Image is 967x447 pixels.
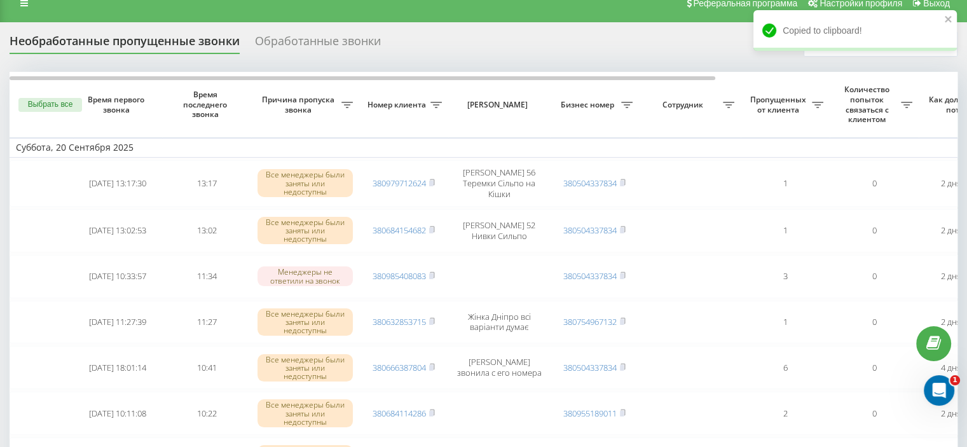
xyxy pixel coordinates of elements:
td: [DATE] 13:17:30 [73,160,162,207]
td: 11:27 [162,301,251,344]
td: [DATE] 10:11:08 [73,392,162,435]
span: Пропущенных от клиента [747,95,812,114]
td: 0 [830,392,919,435]
span: Бизнес номер [556,100,621,110]
td: Жінка Дніпро всі варіанти думає [448,301,550,344]
div: Copied to clipboard! [753,10,957,51]
button: Выбрать все [18,98,82,112]
a: 380754967132 [563,316,617,327]
td: 0 [830,301,919,344]
span: [PERSON_NAME] [459,100,539,110]
div: Все менеджеры были заняты или недоступны [257,399,353,427]
td: 0 [830,346,919,389]
span: Сотрудник [645,100,723,110]
td: 1 [741,209,830,252]
iframe: Intercom live chat [924,375,954,406]
td: 0 [830,255,919,298]
a: 380666387804 [373,362,426,373]
div: Все менеджеры были заняты или недоступны [257,308,353,336]
td: 2 [741,392,830,435]
div: Менеджеры не ответили на звонок [257,266,353,285]
td: [PERSON_NAME] 56 Теремки Сільпо на Кішки [448,160,550,207]
td: [DATE] 10:33:57 [73,255,162,298]
a: 380504337834 [563,224,617,236]
div: Обработанные звонки [255,34,381,54]
div: Все менеджеры были заняты или недоступны [257,217,353,245]
td: 3 [741,255,830,298]
span: 1 [950,375,960,385]
span: Время первого звонка [83,95,152,114]
span: Количество попыток связаться с клиентом [836,85,901,124]
td: [DATE] 18:01:14 [73,346,162,389]
td: 13:17 [162,160,251,207]
span: Номер клиента [366,100,430,110]
a: 380632853715 [373,316,426,327]
div: Необработанные пропущенные звонки [10,34,240,54]
td: 1 [741,160,830,207]
td: 0 [830,160,919,207]
div: Все менеджеры были заняты или недоступны [257,169,353,197]
a: 380979712624 [373,177,426,189]
td: [DATE] 11:27:39 [73,301,162,344]
span: Причина пропуска звонка [257,95,341,114]
td: 6 [741,346,830,389]
a: 380985408083 [373,270,426,282]
a: 380504337834 [563,177,617,189]
a: 380684114286 [373,408,426,419]
td: 10:41 [162,346,251,389]
a: 380504337834 [563,270,617,282]
div: Все менеджеры были заняты или недоступны [257,354,353,382]
td: [DATE] 13:02:53 [73,209,162,252]
td: 1 [741,301,830,344]
a: 380955189011 [563,408,617,419]
td: 13:02 [162,209,251,252]
span: Время последнего звонка [172,90,241,120]
a: 380504337834 [563,362,617,373]
td: 10:22 [162,392,251,435]
td: 0 [830,209,919,252]
td: 11:34 [162,255,251,298]
td: [PERSON_NAME] звонила с его номера [448,346,550,389]
button: close [944,14,953,26]
td: [PERSON_NAME] 52 Нивки Сильпо [448,209,550,252]
a: 380684154682 [373,224,426,236]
